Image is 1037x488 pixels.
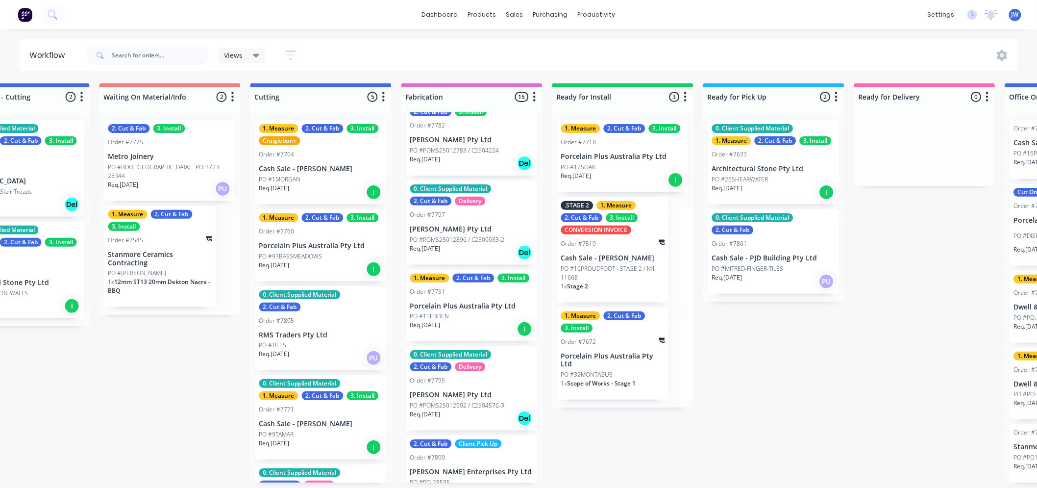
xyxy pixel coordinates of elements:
[108,222,140,231] div: 3. Install
[259,175,301,184] p: PO #1MORGAN
[561,163,596,172] p: PO #125OAK
[108,124,150,133] div: 2. Cut & Fab
[410,376,445,385] div: Order #7795
[557,120,689,192] div: 1. Measure2. Cut & Fab3. InstallOrder #7718Porcelain Plus Australia Pty LtdPO #125OAKReq.[DATE]I
[561,138,596,147] div: Order #7718
[712,254,836,262] p: Cash Sale - PJD Building Pty Ltd
[561,172,592,180] p: Req. [DATE]
[259,150,295,159] div: Order #7704
[259,227,295,236] div: Order #7760
[108,269,167,278] p: PO #[PERSON_NAME]
[366,439,382,455] div: I
[410,321,441,330] p: Req. [DATE]
[561,254,665,262] p: Cash Sale - [PERSON_NAME]
[108,278,115,286] span: 1 x
[29,50,70,61] div: Workflow
[108,278,211,295] span: 12mm ST13 20mm Dekton Nacre - BBQ
[417,7,463,22] a: dashboard
[561,264,665,282] p: PO #16PROUDFOOT - STAGE 2 / M1 11668
[112,46,209,65] input: Search for orders...
[108,163,232,180] p: PO #BDO-[GEOGRAPHIC_DATA] - PO-3723-28344
[708,209,839,294] div: 0. Client Supplied Material2. Cut & FabOrder #7801Cash Sale - PJD Building Pty LtdPO #MITRED-FING...
[108,210,148,219] div: 1. Measure
[604,311,645,320] div: 2. Cut & Fab
[528,7,573,22] div: purchasing
[561,226,632,234] div: CONVERSION INVOICE
[410,439,452,448] div: 2. Cut & Fab
[410,401,505,410] p: PO #POMS25012902 / C2504576-3
[410,410,441,419] p: Req. [DATE]
[561,239,596,248] div: Order #7519
[259,341,287,350] p: PO #TILES
[410,210,445,219] div: Order #7797
[406,180,538,265] div: 0. Client Supplied Material2. Cut & FabDeliveryOrder #7797[PERSON_NAME] Pty LtdPO #POMS25012896 /...
[259,405,295,414] div: Order #7771
[255,375,387,460] div: 0. Client Supplied Material1. Measure2. Cut & Fab3. InstallOrder #7771Cash Sale - [PERSON_NAME]PO...
[406,91,538,176] div: 2. Cut & Fab3. InstallOrder #7782[PERSON_NAME] Pty LtdPO #POMS25012783 / C2504224Req.[DATE]Del
[712,273,742,282] p: Req. [DATE]
[712,213,793,222] div: 0. Client Supplied Material
[410,453,445,462] div: Order #7800
[64,298,80,314] div: I
[410,244,441,253] p: Req. [DATE]
[406,270,538,342] div: 1. Measure2. Cut & Fab3. InstallOrder #7751Porcelain Plus Australia Pty LtdPO #15EBDENReq.[DATE]I
[561,124,600,133] div: 1. Measure
[561,324,593,333] div: 3. Install
[455,197,486,205] div: Delivery
[259,165,383,173] p: Cash Sale - [PERSON_NAME]
[561,201,593,210] div: .STAGE 2
[255,120,387,205] div: 1. Measure2. Cut & Fab3. InstallCraigieburnOrder #7704Cash Sale - [PERSON_NAME]PO #1MORGANReq.[DA...
[453,274,494,283] div: 2. Cut & Fab
[1012,10,1019,19] span: JW
[259,124,298,133] div: 1. Measure
[819,184,835,200] div: I
[259,350,290,359] p: Req. [DATE]
[366,350,382,366] div: PU
[606,213,638,222] div: 3. Install
[259,331,383,339] p: RMS Traders Pty Ltd
[215,181,231,197] div: PU
[410,235,505,244] p: PO #POMS25012896 / C2500033-2
[104,206,216,308] div: 1. Measure2. Cut & Fab3. InstallOrder #7545Stanmore Ceramics ContractingPO #[PERSON_NAME]1x12mm S...
[302,213,344,222] div: 2. Cut & Fab
[259,252,322,261] p: PO #93BASSMEADOWS
[259,430,294,439] p: PO #9TAMAR
[45,136,77,145] div: 3. Install
[259,468,341,477] div: 0. Client Supplied Material
[573,7,620,22] div: productivity
[561,311,600,320] div: 1. Measure
[410,155,441,164] p: Req. [DATE]
[108,236,144,245] div: Order #7545
[104,120,236,201] div: 2. Cut & Fab3. InstallOrder #7775Metro JoineryPO #BDO-[GEOGRAPHIC_DATA] - PO-3723-28344Req.[DATE]PU
[224,50,243,60] span: Views
[463,7,501,22] div: products
[712,264,784,273] p: PO #MITRED-FINGER-TILES
[347,124,379,133] div: 3. Install
[151,210,193,219] div: 2. Cut & Fab
[108,138,144,147] div: Order #7775
[108,153,232,161] p: Metro Joinery
[561,282,568,290] span: 1 x
[498,274,530,283] div: 3. Install
[668,172,684,188] div: I
[64,197,80,212] div: Del
[712,124,793,133] div: 0. Client Supplied Material
[708,120,839,205] div: 0. Client Supplied Material1. Measure2. Cut & Fab3. InstallOrder #7633Architectural Stone Pty Ltd...
[712,239,747,248] div: Order #7801
[517,155,533,171] div: Del
[410,391,534,399] p: [PERSON_NAME] Pty Ltd
[410,302,534,310] p: Porcelain Plus Australia Pty Ltd
[410,136,534,144] p: [PERSON_NAME] Pty Ltd
[366,184,382,200] div: I
[347,213,379,222] div: 3. Install
[800,136,832,145] div: 3. Install
[557,308,669,400] div: 1. Measure2. Cut & Fab3. InstallOrder #7672Porcelain Plus Australia Pty LtdPO #32MONTAGUE1xScope ...
[259,379,341,388] div: 0. Client Supplied Material
[410,468,534,476] p: [PERSON_NAME] Enterprises Pty Ltd
[410,121,445,130] div: Order #7782
[455,362,486,371] div: Delivery
[410,312,449,321] p: PO #15EBDEN
[712,150,747,159] div: Order #7633
[259,261,290,270] p: Req. [DATE]
[712,175,768,184] p: PO #26SHEARWATER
